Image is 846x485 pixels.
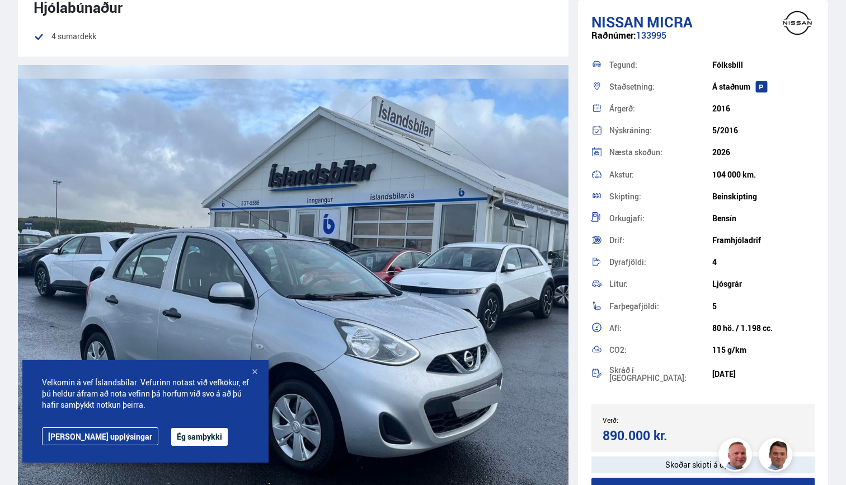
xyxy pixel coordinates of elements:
div: Farþegafjöldi: [609,302,712,310]
div: Bensín [712,214,815,223]
div: Framhjóladrif [712,236,815,245]
div: Ljósgrár [712,279,815,288]
div: Skoðar skipti á dýrari [591,456,815,473]
div: Dyrafjöldi: [609,258,712,266]
div: Skráð í [GEOGRAPHIC_DATA]: [609,366,712,382]
div: Staðsetning: [609,83,712,91]
div: Fólksbíll [712,60,815,69]
div: Afl: [609,324,712,332]
div: Akstur: [609,171,712,179]
div: Verð: [603,416,703,424]
div: 5 [712,302,815,311]
div: 4 [712,258,815,267]
div: Drif: [609,236,712,244]
span: Nissan [591,12,643,32]
div: Beinskipting [712,192,815,201]
img: FbJEzSuNWCJXmdc-.webp [760,440,794,473]
div: Nýskráning: [609,127,712,134]
div: [DATE] [712,370,815,379]
div: 104 000 km. [712,170,815,179]
div: Litur: [609,280,712,288]
button: Opna LiveChat spjallviðmót [9,4,43,38]
a: [PERSON_NAME] upplýsingar [42,427,158,445]
span: Raðnúmer: [591,29,636,41]
div: Tegund: [609,61,712,69]
div: 115 g/km [712,346,815,355]
li: 4 sumardekk [34,30,206,43]
button: Ég samþykki [171,428,228,446]
div: 2026 [712,148,815,157]
span: Micra [647,12,693,32]
div: 890.000 kr. [603,428,699,443]
div: 80 hö. / 1.198 cc. [712,324,815,333]
img: siFngHWaQ9KaOqBr.png [720,440,754,473]
span: Velkomin á vef Íslandsbílar. Vefurinn notast við vefkökur, ef þú heldur áfram að nota vefinn þá h... [42,377,249,411]
div: 2016 [712,104,815,113]
div: Á staðnum [712,82,815,91]
div: Orkugjafi: [609,214,712,222]
div: Skipting: [609,193,712,200]
div: Árgerð: [609,105,712,113]
div: 5/2016 [712,126,815,135]
div: Næsta skoðun: [609,148,712,156]
div: 133995 [591,30,815,52]
div: CO2: [609,346,712,354]
img: brand logo [775,6,820,40]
